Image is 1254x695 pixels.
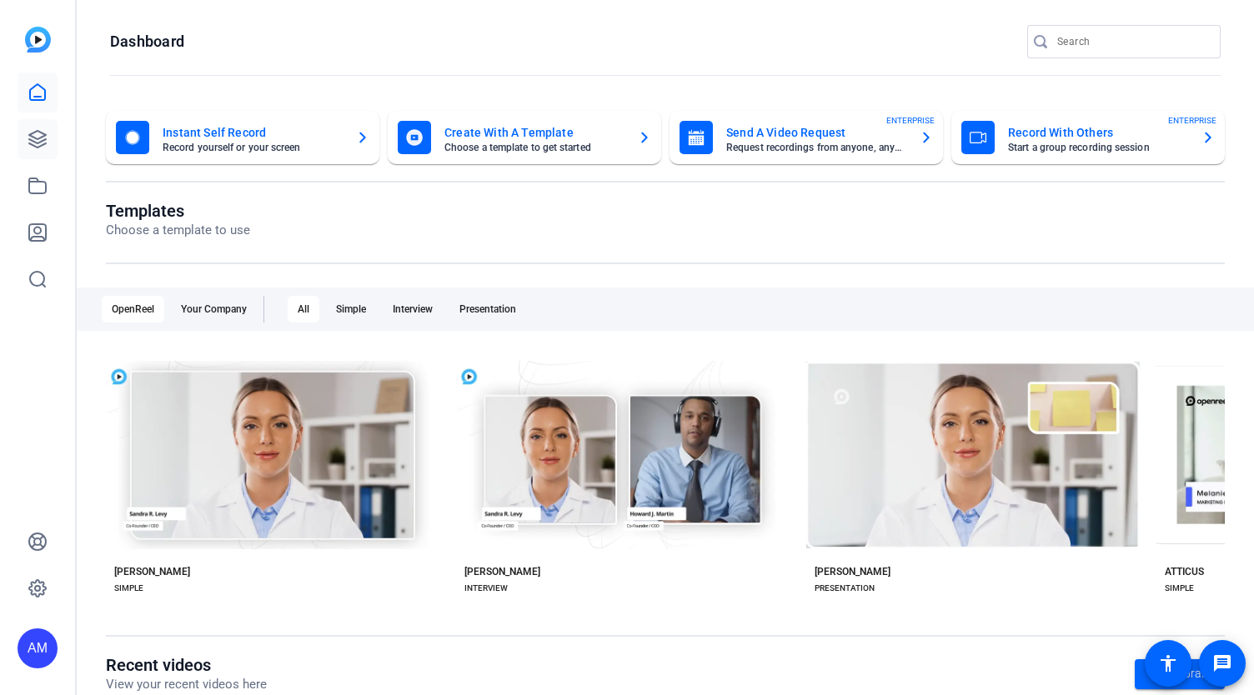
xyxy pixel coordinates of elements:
[388,111,661,164] button: Create With A TemplateChoose a template to get started
[171,296,257,322] div: Your Company
[1008,142,1188,152] mat-card-subtitle: Start a group recording session
[1165,582,1194,595] div: SIMPLE
[1168,114,1216,127] span: ENTERPRISE
[114,565,190,578] div: [PERSON_NAME]
[449,296,526,322] div: Presentation
[102,296,164,322] div: OpenReel
[726,122,906,142] mat-card-title: Send A Video Request
[1165,565,1204,578] div: ATTICUS
[106,111,379,164] button: Instant Self RecordRecord yourself or your screen
[726,142,906,152] mat-card-subtitle: Request recordings from anyone, anywhere
[815,582,875,595] div: PRESENTATION
[18,628,58,668] div: AM
[1008,122,1188,142] mat-card-title: Record With Others
[444,142,624,152] mat-card-subtitle: Choose a template to get started
[326,296,376,322] div: Simple
[106,655,267,675] h1: Recent videos
[383,296,443,322] div: Interview
[163,122,343,142] mat-card-title: Instant Self Record
[110,32,184,52] h1: Dashboard
[815,565,890,578] div: [PERSON_NAME]
[163,142,343,152] mat-card-subtitle: Record yourself or your screen
[464,582,508,595] div: INTERVIEW
[1135,659,1225,689] a: Go to library
[114,582,143,595] div: SIMPLE
[886,114,935,127] span: ENTERPRISE
[1158,653,1178,673] mat-icon: accessibility
[106,675,267,694] p: View your recent videos here
[25,27,51,52] img: blue-gradient.svg
[288,296,319,322] div: All
[951,111,1225,164] button: Record With OthersStart a group recording sessionENTERPRISE
[444,122,624,142] mat-card-title: Create With A Template
[106,221,250,240] p: Choose a template to use
[106,201,250,221] h1: Templates
[1212,653,1232,673] mat-icon: message
[670,111,943,164] button: Send A Video RequestRequest recordings from anyone, anywhereENTERPRISE
[1057,32,1207,52] input: Search
[464,565,540,578] div: [PERSON_NAME]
